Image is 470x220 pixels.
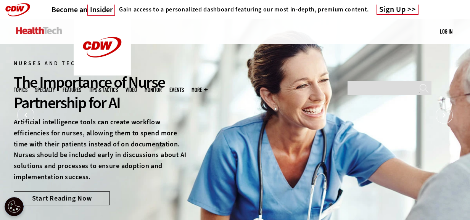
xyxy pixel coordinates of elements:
span: Specialty [35,87,55,93]
a: Start Reading Now [14,191,110,205]
a: Gain access to a personalized dashboard featuring our most in-depth, premium content. [115,6,369,13]
a: Features [63,87,81,93]
a: CDW [74,69,131,77]
span: Artificial intelligence tools can create workflow efficiencies for nurses, allowing them to spend... [14,117,187,181]
a: Sign Up [377,5,418,15]
h3: Become an [52,5,115,14]
button: Prev [17,107,34,124]
span: Topics [14,87,27,93]
a: Events [169,87,184,93]
img: Home [16,27,62,34]
a: Become anInsider [52,5,115,14]
a: MonITor [145,87,162,93]
button: Next [436,107,453,124]
div: The Importance of Nurse Partnership for AI [14,72,191,113]
span: More [192,87,208,93]
a: Tips & Tactics [89,87,118,93]
button: Open Preferences [5,197,24,216]
a: Log in [440,28,452,35]
span: Insider [87,5,115,16]
h4: Gain access to a personalized dashboard featuring our most in-depth, premium content. [119,6,369,13]
div: User menu [440,27,452,35]
img: Home [74,19,131,75]
div: Cookie Settings [5,197,24,216]
a: Video [126,87,137,93]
